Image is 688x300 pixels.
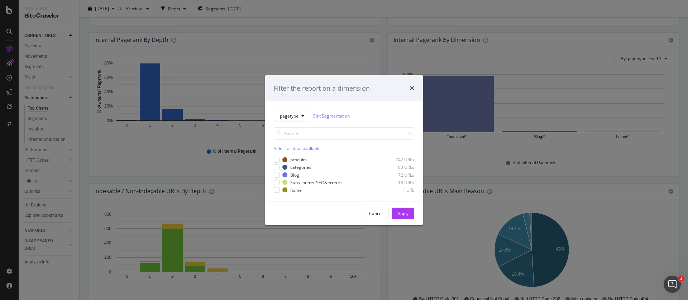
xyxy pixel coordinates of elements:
div: 180 URLs [379,164,414,170]
div: Blog [290,172,299,178]
div: Apply [397,210,408,216]
div: 742 URLs [379,157,414,163]
button: Apply [392,208,414,219]
button: Cancel [363,208,389,219]
span: pagetype [280,113,298,119]
div: produits [290,157,307,163]
div: Cancel [369,210,383,216]
div: home [290,187,302,193]
div: times [410,84,414,93]
div: modal [265,75,423,225]
div: Sans-interet-SEO&erreurs [290,179,343,185]
div: 1 URL [379,187,414,193]
div: 18 URLs [379,179,414,185]
div: 72 URLs [379,172,414,178]
iframe: Intercom live chat [664,276,681,293]
span: 1 [678,276,684,281]
button: pagetype [274,110,310,122]
div: Select all data available [274,146,414,152]
input: Search [274,127,414,140]
div: Filter the report on a dimension [274,84,370,93]
a: Edit Segmentation [313,112,350,119]
div: catégories [290,164,311,170]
